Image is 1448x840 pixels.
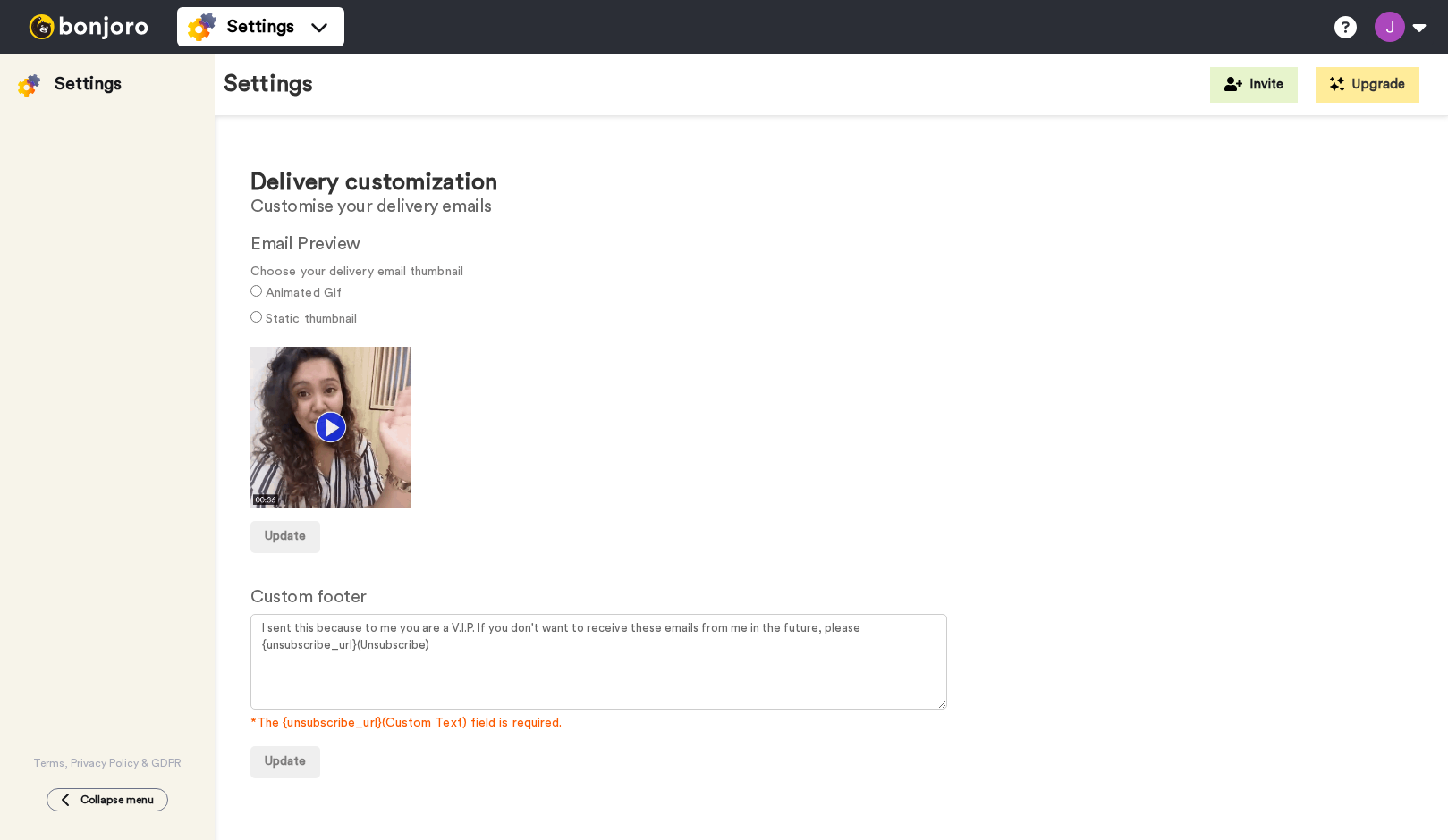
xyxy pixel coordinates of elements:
[250,170,1412,196] h1: Delivery customization
[224,71,313,97] h1: Settings
[250,746,320,778] button: Update
[227,14,294,39] span: Settings
[250,234,1412,254] h2: Email Preview
[55,71,122,97] div: Settings
[265,530,306,542] span: Update
[266,284,342,303] label: Animated Gif
[265,755,306,768] span: Update
[47,788,168,811] button: Collapse menu
[250,714,1412,733] span: *The {unsubscribe_url}(Custom Text) field is required.
[188,13,216,41] img: settings-colored.svg
[21,14,156,39] img: bj-logo-header-white.svg
[250,197,1412,216] h2: Customise your delivery emails
[250,614,947,710] textarea: I sent this because to me you are a V.I.P. If you don't want to receive these emails from me in t...
[80,793,154,807] span: Collapse menu
[250,584,367,610] label: Custom footer
[1316,67,1419,103] button: Upgrade
[250,263,1412,281] span: Choose your delivery email thumbnail
[1210,67,1298,103] button: Invite
[250,521,320,553] button: Update
[266,310,357,329] label: Static thumbnail
[250,347,411,508] img: c713b795-656f-4edb-9759-2201f17354ac.gif
[18,74,40,97] img: settings-colored.svg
